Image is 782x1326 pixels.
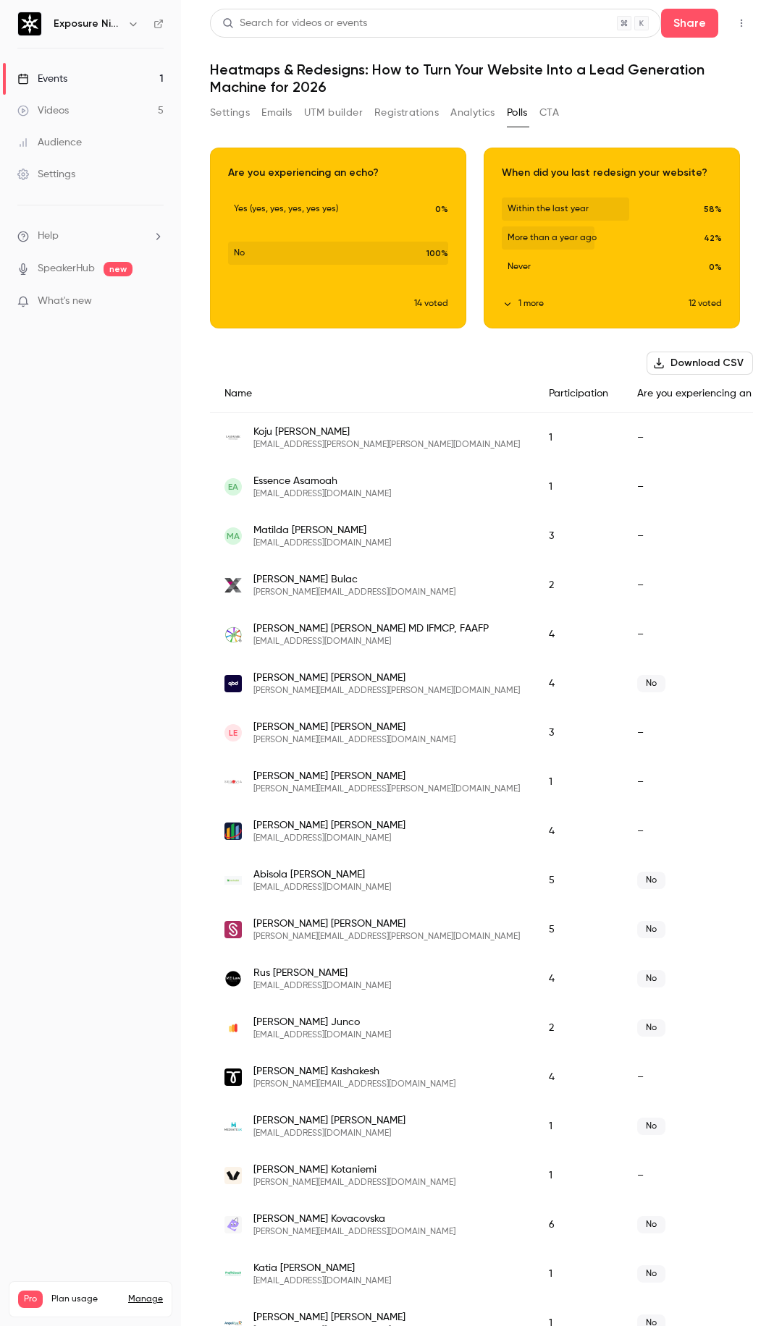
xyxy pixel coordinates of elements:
span: [PERSON_NAME] [PERSON_NAME] [253,917,520,931]
span: No [637,1019,665,1037]
div: Participation [534,375,623,413]
button: Share [661,9,718,38]
span: Abisola [PERSON_NAME] [253,867,391,882]
img: steepergroup.com [224,921,242,938]
span: [PERSON_NAME] [PERSON_NAME] MD IFMCP, FAAFP [253,621,489,636]
span: [PERSON_NAME] Kotaniemi [253,1163,455,1177]
div: 4 [534,807,623,856]
div: 1 [534,1249,623,1299]
div: 1 [534,1151,623,1200]
div: – [623,757,782,807]
button: UTM builder [304,101,363,124]
img: nerdwallet.com [224,876,242,885]
img: melaw.ca [224,970,242,987]
h1: Heatmaps & Redesigns: How to Turn Your Website Into a Lead Generation Machine for 2026 [210,61,753,95]
span: [EMAIL_ADDRESS][DOMAIN_NAME] [253,1275,391,1287]
a: SpeakerHub [38,261,95,276]
span: Plan usage [51,1293,119,1305]
img: warmy.io [224,1019,242,1037]
div: Name [210,375,534,413]
span: [PERSON_NAME] [PERSON_NAME] [253,1113,405,1128]
div: 6 [534,1200,623,1249]
span: Pro [18,1291,43,1308]
a: Manage [128,1293,163,1305]
button: 1 more [502,297,689,310]
span: No [637,1265,665,1283]
img: mediateuk.co.uk [224,1118,242,1135]
div: – [623,511,782,561]
div: 4 [534,954,623,1003]
span: [PERSON_NAME][EMAIL_ADDRESS][DOMAIN_NAME] [253,1079,455,1090]
div: Videos [17,103,69,118]
img: landmarkspace.co.uk [224,429,242,446]
img: qbd.co.uk [224,675,242,692]
span: [EMAIL_ADDRESS][DOMAIN_NAME] [253,636,489,647]
div: Search for videos or events [222,16,367,31]
button: Analytics [450,101,495,124]
img: Exposure Ninja [18,12,41,35]
img: expoxds.com [224,577,242,594]
span: [EMAIL_ADDRESS][DOMAIN_NAME] [253,980,391,992]
span: No [637,921,665,938]
span: [PERSON_NAME] Kovacovska [253,1212,455,1226]
span: [PERSON_NAME][EMAIL_ADDRESS][PERSON_NAME][DOMAIN_NAME] [253,931,520,943]
span: No [637,1118,665,1135]
span: Koju [PERSON_NAME] [253,425,520,439]
span: [PERSON_NAME] [PERSON_NAME] [253,720,455,734]
div: Settings [17,167,75,182]
button: Emails [261,101,292,124]
button: Settings [210,101,250,124]
img: segovia.com.sg [224,773,242,791]
span: [EMAIL_ADDRESS][DOMAIN_NAME] [253,1128,405,1139]
div: 1 [534,413,623,463]
div: 1 [534,757,623,807]
span: What's new [38,294,92,309]
span: [PERSON_NAME][EMAIL_ADDRESS][DOMAIN_NAME] [253,1226,455,1238]
span: EA [228,480,238,493]
span: [EMAIL_ADDRESS][PERSON_NAME][PERSON_NAME][DOMAIN_NAME] [253,439,520,451]
div: 4 [534,610,623,659]
span: Matilda [PERSON_NAME] [253,523,391,537]
img: tale-twist.com [224,1068,242,1086]
div: – [623,708,782,757]
span: [EMAIL_ADDRESS][DOMAIN_NAME] [253,488,391,500]
img: focusedwellness.net [224,626,242,643]
span: LE [229,726,237,739]
span: No [637,872,665,889]
span: [EMAIL_ADDRESS][DOMAIN_NAME] [253,537,391,549]
span: [PERSON_NAME] [PERSON_NAME] [253,818,405,833]
span: new [104,262,133,276]
span: [PERSON_NAME][EMAIL_ADDRESS][PERSON_NAME][DOMAIN_NAME] [253,685,520,697]
img: shopinnovator.com [224,1216,242,1233]
span: [PERSON_NAME][EMAIL_ADDRESS][DOMAIN_NAME] [253,1177,455,1189]
span: No [637,1216,665,1233]
div: 5 [534,856,623,905]
span: [PERSON_NAME] Kashakesh [253,1064,455,1079]
div: – [623,413,782,463]
img: wirepas.com [224,1167,242,1184]
div: 5 [534,905,623,954]
img: pds-online.com [224,823,242,840]
span: [PERSON_NAME][EMAIL_ADDRESS][DOMAIN_NAME] [253,587,455,598]
span: [PERSON_NAME][EMAIL_ADDRESS][PERSON_NAME][DOMAIN_NAME] [253,783,520,795]
li: help-dropdown-opener [17,229,164,244]
span: [PERSON_NAME] Bulac [253,572,455,587]
span: [PERSON_NAME] Junco [253,1015,391,1029]
div: 3 [534,708,623,757]
button: Download CSV [647,352,753,375]
div: Audience [17,135,82,150]
span: MA [227,530,240,543]
span: Essence Asamoah [253,474,391,488]
img: pmprofitcoach.com [224,1265,242,1283]
div: Events [17,72,67,86]
span: Katia [PERSON_NAME] [253,1261,391,1275]
div: 2 [534,1003,623,1053]
div: 1 [534,462,623,511]
div: 4 [534,1053,623,1102]
span: [EMAIL_ADDRESS][DOMAIN_NAME] [253,882,391,893]
div: – [623,462,782,511]
button: CTA [539,101,559,124]
span: [PERSON_NAME] [PERSON_NAME] [253,671,520,685]
span: [EMAIL_ADDRESS][DOMAIN_NAME] [253,1029,391,1041]
div: Are you experiencing an echo? [623,375,782,413]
